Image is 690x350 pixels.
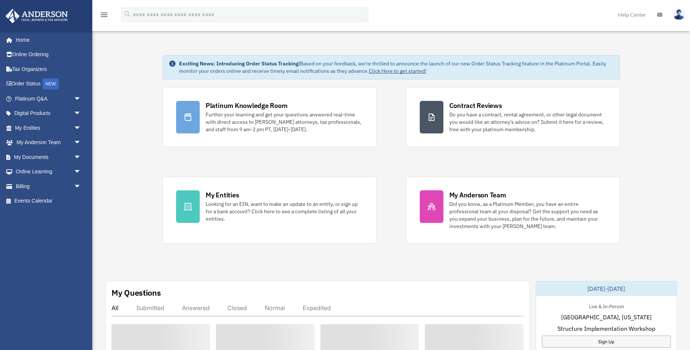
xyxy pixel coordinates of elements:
div: NEW [42,78,59,89]
span: [GEOGRAPHIC_DATA], [US_STATE] [561,313,652,322]
a: Digital Productsarrow_drop_down [5,106,92,121]
div: Contract Reviews [449,101,502,110]
div: My Anderson Team [449,190,506,200]
div: Platinum Knowledge Room [206,101,288,110]
span: arrow_drop_down [74,91,89,106]
div: Expedited [303,304,331,312]
a: My Entitiesarrow_drop_down [5,120,92,135]
div: Answered [182,304,210,312]
a: Billingarrow_drop_down [5,179,92,194]
span: arrow_drop_down [74,106,89,121]
div: Looking for an EIN, want to make an update to an entity, or sign up for a bank account? Click her... [206,200,363,222]
div: [DATE]-[DATE] [536,281,677,296]
span: arrow_drop_down [74,120,89,136]
i: menu [100,10,109,19]
a: My Anderson Team Did you know, as a Platinum Member, you have an entire professional team at your... [406,177,620,244]
div: Submitted [136,304,164,312]
img: User Pic [673,9,684,20]
a: Tax Organizers [5,62,92,77]
span: arrow_drop_down [74,150,89,165]
div: All [111,304,119,312]
a: Home [5,33,89,47]
a: My Documentsarrow_drop_down [5,150,92,164]
a: My Anderson Teamarrow_drop_down [5,135,92,150]
a: Platinum Q&Aarrow_drop_down [5,91,92,106]
div: Further your learning and get your questions answered real-time with direct access to [PERSON_NAM... [206,111,363,133]
a: Sign Up [542,336,671,348]
a: Contract Reviews Do you have a contract, rental agreement, or other legal document you would like... [406,87,620,147]
a: menu [100,13,109,19]
div: Closed [227,304,247,312]
a: Click Here to get started! [369,68,426,74]
i: search [123,10,131,18]
span: Structure Implementation Workshop [557,324,655,333]
a: Platinum Knowledge Room Further your learning and get your questions answered real-time with dire... [162,87,377,147]
span: arrow_drop_down [74,179,89,194]
div: Live & In-Person [583,302,630,310]
strong: Exciting News: Introducing Order Status Tracking! [179,60,300,67]
span: arrow_drop_down [74,164,89,180]
a: Online Ordering [5,47,92,62]
div: My Entities [206,190,239,200]
div: My Questions [111,287,161,298]
div: Normal [265,304,285,312]
a: My Entities Looking for an EIN, want to make an update to an entity, or sign up for a bank accoun... [162,177,377,244]
div: Based on your feedback, we're thrilled to announce the launch of our new Order Status Tracking fe... [179,60,614,75]
img: Anderson Advisors Platinum Portal [3,9,70,23]
div: Did you know, as a Platinum Member, you have an entire professional team at your disposal? Get th... [449,200,607,230]
div: Do you have a contract, rental agreement, or other legal document you would like an attorney's ad... [449,111,607,133]
span: arrow_drop_down [74,135,89,150]
a: Order StatusNEW [5,77,92,92]
a: Events Calendar [5,194,92,208]
a: Online Learningarrow_drop_down [5,164,92,179]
